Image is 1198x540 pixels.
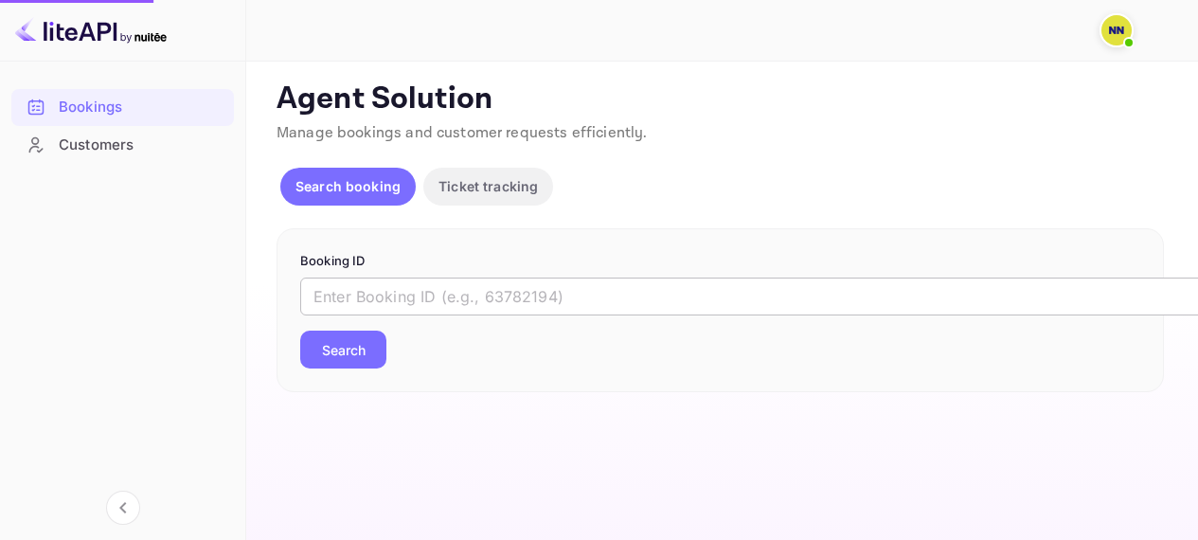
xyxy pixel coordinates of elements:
a: Bookings [11,89,234,124]
a: Customers [11,127,234,162]
div: Bookings [11,89,234,126]
img: N/A N/A [1101,15,1132,45]
p: Booking ID [300,252,1140,271]
p: Ticket tracking [438,176,538,196]
p: Agent Solution [277,81,1164,118]
div: Customers [59,135,224,156]
div: Bookings [59,97,224,118]
p: Search booking [295,176,401,196]
span: Manage bookings and customer requests efficiently. [277,123,648,143]
div: Customers [11,127,234,164]
button: Search [300,331,386,369]
img: LiteAPI logo [15,15,167,45]
button: Collapse navigation [106,491,140,525]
